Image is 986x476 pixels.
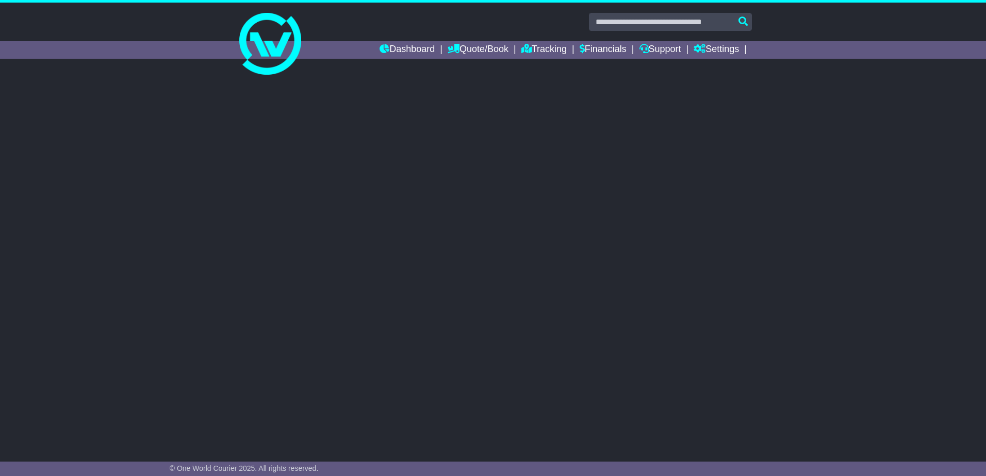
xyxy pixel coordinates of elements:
[639,41,681,59] a: Support
[170,464,319,472] span: © One World Courier 2025. All rights reserved.
[380,41,435,59] a: Dashboard
[521,41,567,59] a: Tracking
[694,41,739,59] a: Settings
[580,41,627,59] a: Financials
[448,41,508,59] a: Quote/Book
